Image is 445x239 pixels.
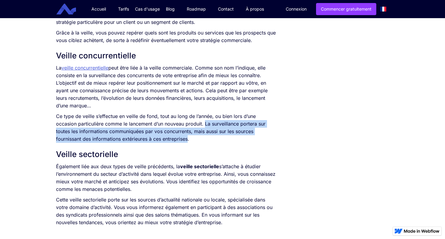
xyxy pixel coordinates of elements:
[56,113,276,143] p: Ce type de veille s’effectue en veille de fond, tout au long de l’année, ou bien lors d’une occas...
[404,229,440,233] img: Made in Webflow
[61,4,81,15] a: home
[61,65,108,71] a: veille concurrentielle
[180,163,219,169] strong: veille sectorielle
[56,149,276,160] h2: Veille sectorielle
[56,64,276,110] p: La peut être liée à la veille commerciale. Comme son nom l’indique, elle consiste en la surveilla...
[316,3,376,15] a: Commencer gratuitement
[56,163,276,193] p: Également liée aux deux types de veille précédents, la s’attache à étudier l’environnement du sec...
[135,6,160,12] div: Cas d'usage
[56,229,276,237] p: ‍
[56,29,276,44] p: Grâce à la veille, vous pouvez repérer quels sont les produits ou services que les prospects que ...
[56,50,276,61] h2: Veille concurrentielle
[56,196,276,226] p: Cette veille sectorielle porte sur les sources d’actualité nationale ou locale, spécialisée dans ...
[281,3,311,15] a: Connexion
